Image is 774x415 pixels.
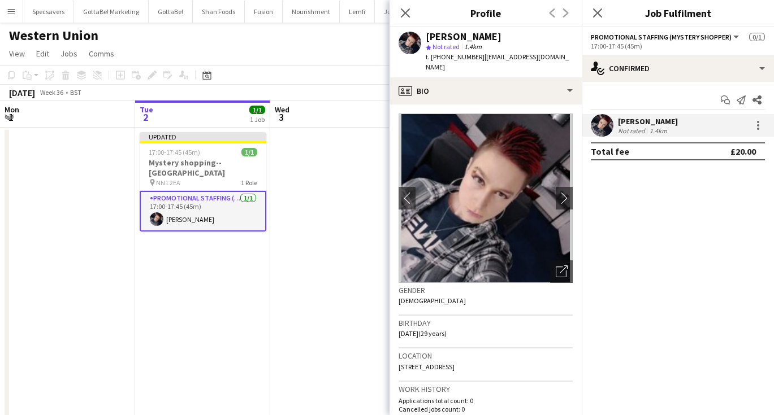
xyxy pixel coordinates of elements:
[582,55,774,82] div: Confirmed
[74,1,149,23] button: GottaBe! Marketing
[618,126,647,135] div: Not rated
[582,6,774,20] h3: Job Fulfilment
[399,405,573,413] p: Cancelled jobs count: 0
[23,1,74,23] button: Specsavers
[426,53,569,71] span: | [EMAIL_ADDRESS][DOMAIN_NAME]
[462,42,484,51] span: 1.4km
[550,260,573,283] div: Open photos pop-in
[399,362,455,371] span: [STREET_ADDRESS]
[390,77,582,104] div: Bio
[591,33,732,41] span: Promotional Staffing (Mystery Shopper)
[399,296,466,305] span: [DEMOGRAPHIC_DATA]
[56,46,82,61] a: Jobs
[591,146,629,157] div: Total fee
[37,88,66,97] span: Week 36
[249,106,265,114] span: 1/1
[433,42,460,51] span: Not rated
[273,111,289,124] span: 3
[149,1,193,23] button: GottaBe!
[399,384,573,394] h3: Work history
[399,113,573,283] img: Crew avatar or photo
[36,49,49,59] span: Edit
[275,104,289,115] span: Wed
[9,27,98,44] h1: Western Union
[156,178,180,187] span: NN1 2EA
[340,1,375,23] button: Lemfi
[591,42,765,50] div: 17:00-17:45 (45m)
[399,285,573,295] h3: Gender
[5,46,29,61] a: View
[426,32,501,42] div: [PERSON_NAME]
[3,111,19,124] span: 1
[5,104,19,115] span: Mon
[618,116,678,126] div: [PERSON_NAME]
[32,46,54,61] a: Edit
[399,329,447,338] span: [DATE] (29 years)
[426,53,485,61] span: t. [PHONE_NUMBER]
[399,318,573,328] h3: Birthday
[89,49,114,59] span: Comms
[390,6,582,20] h3: Profile
[140,132,266,141] div: Updated
[241,178,257,187] span: 1 Role
[193,1,245,23] button: Shan Foods
[591,33,741,41] button: Promotional Staffing (Mystery Shopper)
[9,87,35,98] div: [DATE]
[399,396,573,405] p: Applications total count: 0
[730,146,756,157] div: £20.00
[399,351,573,361] h3: Location
[140,132,266,231] app-job-card: Updated17:00-17:45 (45m)1/1Mystery shopping--[GEOGRAPHIC_DATA] NN1 2EA1 RolePromotional Staffing ...
[241,148,257,156] span: 1/1
[749,33,765,41] span: 0/1
[375,1,414,23] button: Jumbo
[60,49,77,59] span: Jobs
[245,1,283,23] button: Fusion
[283,1,340,23] button: Nourishment
[149,148,200,156] span: 17:00-17:45 (45m)
[140,191,266,231] app-card-role: Promotional Staffing (Mystery Shopper)1/117:00-17:45 (45m)[PERSON_NAME]
[647,126,669,135] div: 1.4km
[138,111,153,124] span: 2
[84,46,119,61] a: Comms
[9,49,25,59] span: View
[70,88,81,97] div: BST
[140,158,266,178] h3: Mystery shopping--[GEOGRAPHIC_DATA]
[140,104,153,115] span: Tue
[250,115,265,124] div: 1 Job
